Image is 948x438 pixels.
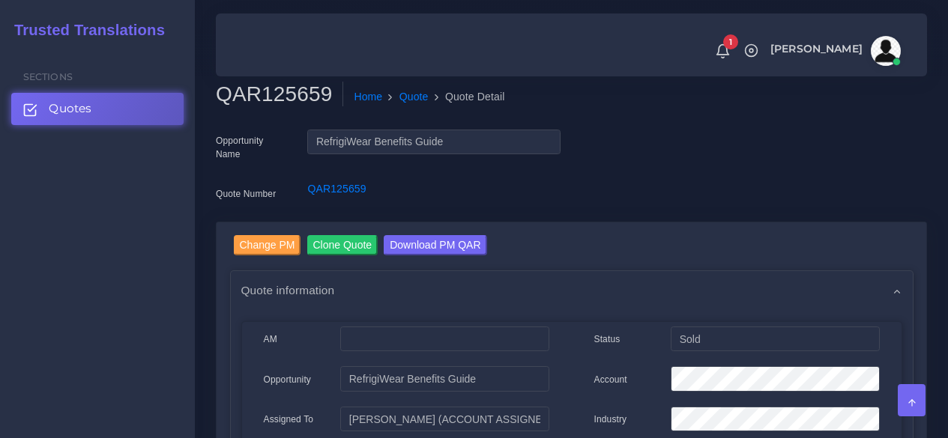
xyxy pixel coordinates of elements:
[231,271,913,309] div: Quote information
[216,82,343,107] h2: QAR125659
[763,36,906,66] a: [PERSON_NAME]avatar
[4,18,165,43] a: Trusted Translations
[594,332,621,346] label: Status
[49,100,91,117] span: Quotes
[770,43,863,54] span: [PERSON_NAME]
[264,413,314,426] label: Assigned To
[307,235,378,255] input: Clone Quote
[594,373,627,386] label: Account
[354,89,382,105] a: Home
[216,134,285,161] label: Opportunity Name
[399,89,429,105] a: Quote
[594,413,627,426] label: Industry
[241,282,335,299] span: Quote information
[710,43,736,59] a: 1
[11,93,184,124] a: Quotes
[4,21,165,39] h2: Trusted Translations
[871,36,901,66] img: avatar
[234,235,301,255] input: Change PM
[723,34,738,49] span: 1
[384,235,486,255] input: Download PM QAR
[23,71,73,82] span: Sections
[340,407,549,432] input: pm
[307,183,366,195] a: QAR125659
[264,373,312,386] label: Opportunity
[264,332,277,346] label: AM
[429,89,505,105] li: Quote Detail
[216,187,276,201] label: Quote Number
